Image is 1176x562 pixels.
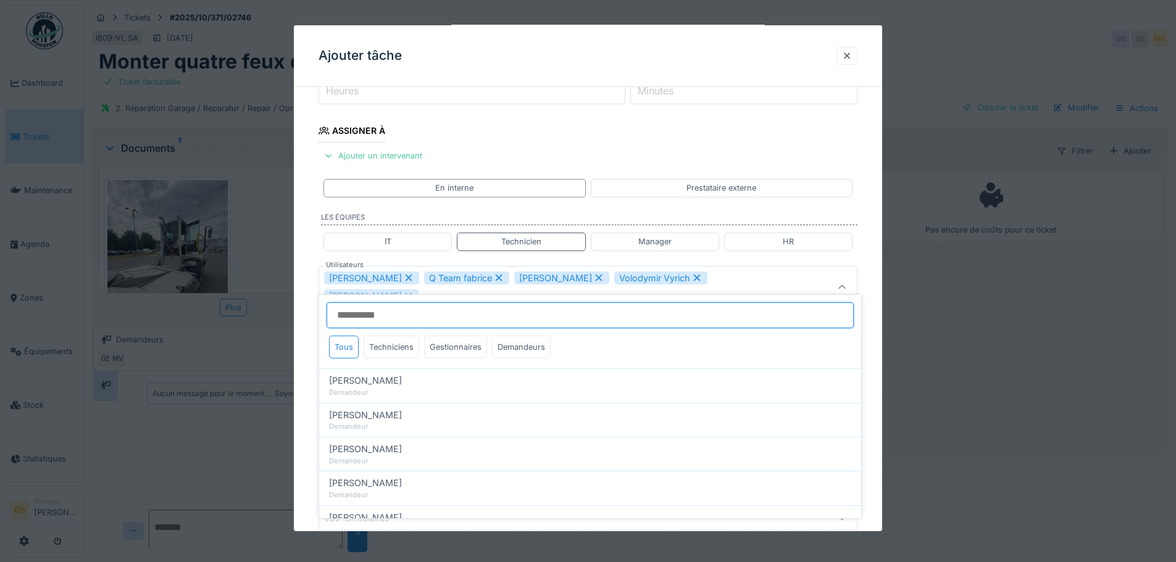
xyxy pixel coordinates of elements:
div: Demandeur [329,490,851,500]
label: Les équipes [321,212,857,226]
div: Demandeurs [492,336,551,358]
div: Techniciens [364,336,419,358]
span: [PERSON_NAME] [329,442,402,456]
div: HR [783,236,794,247]
div: IT [385,236,391,247]
div: Vos formulaires [324,511,407,525]
div: Technicien [501,236,541,247]
label: Heures [323,83,361,98]
div: [PERSON_NAME] [514,271,609,285]
span: [PERSON_NAME] [329,476,402,490]
span: [PERSON_NAME] [329,408,402,422]
div: Tous [329,336,359,358]
h3: Ajouter tâche [319,48,402,64]
div: Demandeur [329,421,851,432]
div: En interne [435,182,473,194]
span: [PERSON_NAME] [329,374,402,387]
div: Volodymir Vyrich [614,271,707,285]
span: [PERSON_NAME] [329,511,402,524]
div: Demandeur [329,387,851,398]
div: Ajouter un intervenant [319,147,427,164]
div: Demandeur [329,456,851,466]
label: Utilisateurs [323,260,366,270]
div: Gestionnaires [424,336,487,358]
div: Manager [638,236,672,247]
div: Prestataire externe [686,182,756,194]
div: Assigner à [319,122,385,143]
div: [PERSON_NAME] [324,289,419,303]
div: [PERSON_NAME] [324,271,419,285]
div: Q Team fabrice [424,271,509,285]
label: Minutes [635,83,676,98]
